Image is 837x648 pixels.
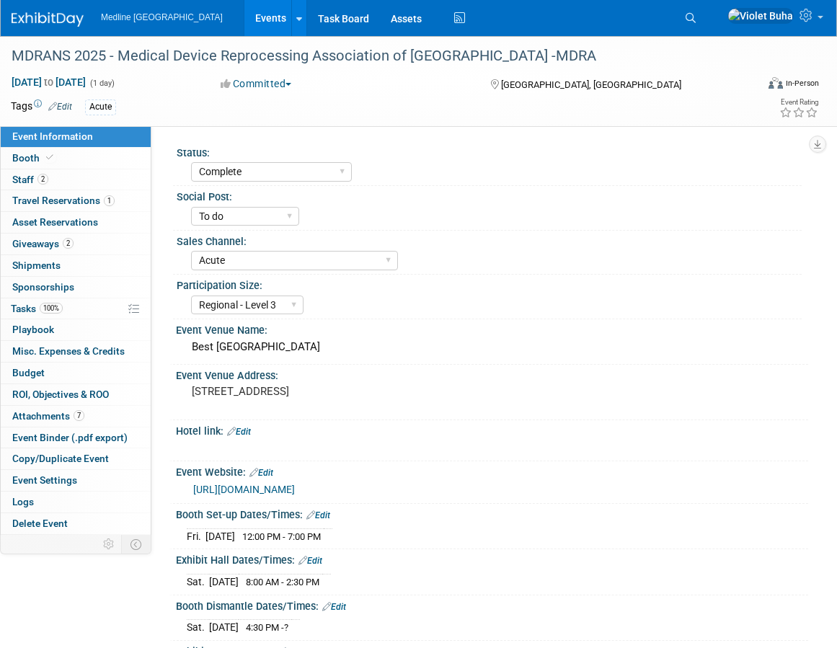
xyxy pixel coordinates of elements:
[89,79,115,88] span: (1 day)
[1,470,151,491] a: Event Settings
[1,319,151,340] a: Playbook
[246,577,319,587] span: 8:00 AM - 2:30 PM
[63,238,74,249] span: 2
[176,504,808,523] div: Booth Set-up Dates/Times:
[1,427,151,448] a: Event Binder (.pdf export)
[176,549,808,568] div: Exhibit Hall Dates/Times:
[322,602,346,612] a: Edit
[192,385,423,398] pre: [STREET_ADDRESS]
[785,78,819,89] div: In-Person
[1,190,151,211] a: Travel Reservations1
[176,365,808,383] div: Event Venue Address:
[74,410,84,421] span: 7
[1,492,151,512] a: Logs
[97,535,122,554] td: Personalize Event Tab Strip
[501,79,681,90] span: [GEOGRAPHIC_DATA], [GEOGRAPHIC_DATA]
[12,410,84,422] span: Attachments
[12,281,74,293] span: Sponsorships
[205,528,235,543] td: [DATE]
[298,556,322,566] a: Edit
[48,102,72,112] a: Edit
[177,231,802,249] div: Sales Channel:
[1,384,151,405] a: ROI, Objectives & ROO
[12,12,84,27] img: ExhibitDay
[177,275,802,293] div: Participation Size:
[6,43,740,69] div: MDRANS 2025 - Medical Device Reprocessing Association of [GEOGRAPHIC_DATA] -MDRA
[12,152,56,164] span: Booth
[12,474,77,486] span: Event Settings
[1,406,151,427] a: Attachments7
[176,595,808,614] div: Booth Dismantle Dates/Times:
[37,174,48,185] span: 2
[1,341,151,362] a: Misc. Expenses & Credits
[242,531,321,542] span: 12:00 PM - 7:00 PM
[694,75,819,97] div: Event Format
[12,259,61,271] span: Shipments
[1,298,151,319] a: Tasks100%
[769,77,783,89] img: Format-Inperson.png
[187,620,209,635] td: Sat.
[216,76,297,91] button: Committed
[187,336,797,358] div: Best [GEOGRAPHIC_DATA]
[101,12,223,22] span: Medline [GEOGRAPHIC_DATA]
[12,216,98,228] span: Asset Reservations
[209,574,239,590] td: [DATE]
[177,142,802,160] div: Status:
[42,76,56,88] span: to
[306,510,330,520] a: Edit
[227,427,251,437] a: Edit
[12,496,34,507] span: Logs
[176,461,808,480] div: Event Website:
[176,319,808,337] div: Event Venue Name:
[11,99,72,115] td: Tags
[12,130,93,142] span: Event Information
[104,195,115,206] span: 1
[1,169,151,190] a: Staff2
[249,468,273,478] a: Edit
[246,622,288,633] span: 4:30 PM -
[1,212,151,233] a: Asset Reservations
[1,148,151,169] a: Booth
[11,76,87,89] span: [DATE] [DATE]
[187,574,209,590] td: Sat.
[12,432,128,443] span: Event Binder (.pdf export)
[46,154,53,161] i: Booth reservation complete
[12,518,68,529] span: Delete Event
[12,174,48,185] span: Staff
[209,620,239,635] td: [DATE]
[12,195,115,206] span: Travel Reservations
[1,363,151,383] a: Budget
[1,234,151,254] a: Giveaways2
[12,324,54,335] span: Playbook
[193,484,295,495] a: [URL][DOMAIN_NAME]
[1,277,151,298] a: Sponsorships
[284,622,288,633] span: ?
[187,528,205,543] td: Fri.
[12,367,45,378] span: Budget
[11,303,63,314] span: Tasks
[12,389,109,400] span: ROI, Objectives & ROO
[1,126,151,147] a: Event Information
[1,255,151,276] a: Shipments
[12,345,125,357] span: Misc. Expenses & Credits
[779,99,818,106] div: Event Rating
[85,99,116,115] div: Acute
[177,186,802,204] div: Social Post:
[122,535,151,554] td: Toggle Event Tabs
[1,513,151,534] a: Delete Event
[176,420,808,439] div: Hotel link:
[12,238,74,249] span: Giveaways
[727,8,794,24] img: Violet Buha
[40,303,63,314] span: 100%
[1,448,151,469] a: Copy/Duplicate Event
[12,453,109,464] span: Copy/Duplicate Event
